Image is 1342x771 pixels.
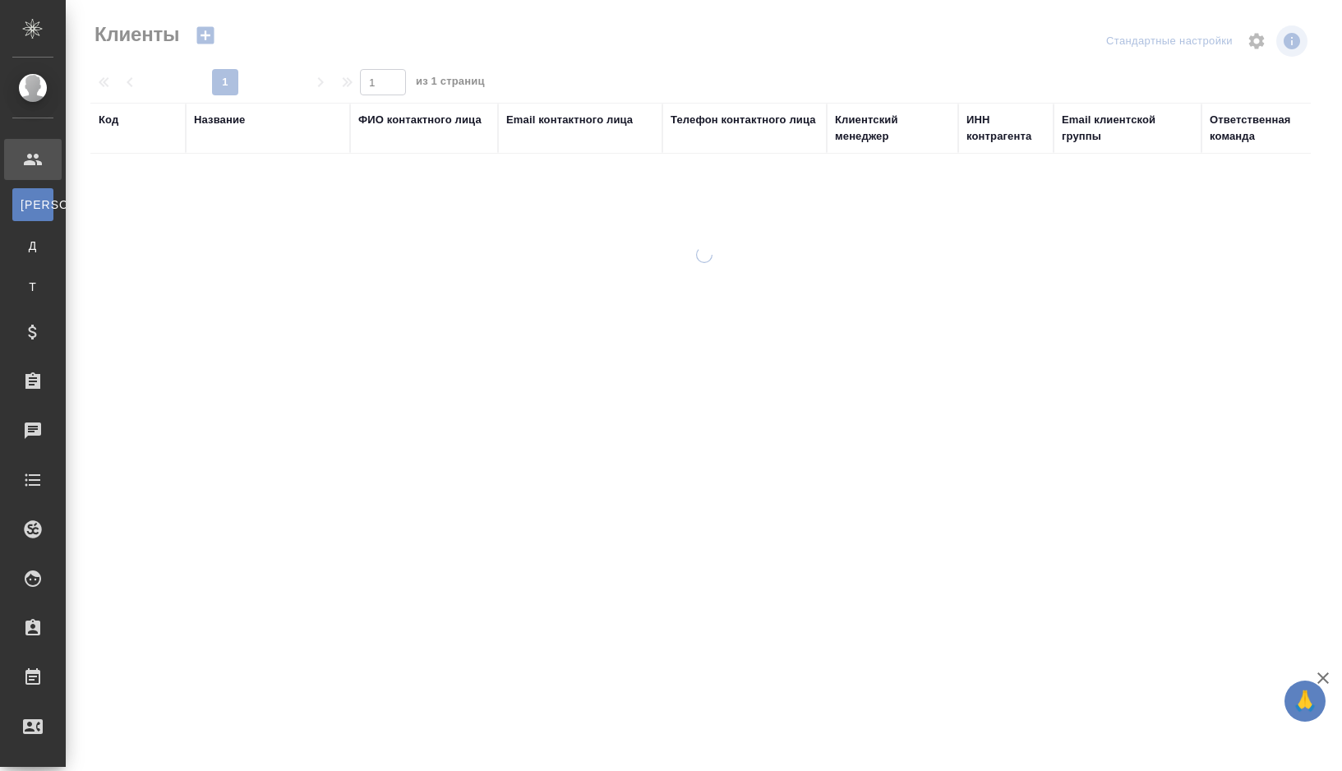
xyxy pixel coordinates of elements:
[12,188,53,221] a: [PERSON_NAME]
[12,270,53,303] a: Т
[835,112,950,145] div: Клиентский менеджер
[358,112,482,128] div: ФИО контактного лица
[21,238,45,254] span: Д
[966,112,1045,145] div: ИНН контрагента
[12,229,53,262] a: Д
[99,112,118,128] div: Код
[1210,112,1325,145] div: Ответственная команда
[194,112,245,128] div: Название
[1291,684,1319,718] span: 🙏
[21,196,45,213] span: [PERSON_NAME]
[21,279,45,295] span: Т
[1062,112,1193,145] div: Email клиентской группы
[671,112,816,128] div: Телефон контактного лица
[1284,681,1326,722] button: 🙏
[506,112,633,128] div: Email контактного лица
